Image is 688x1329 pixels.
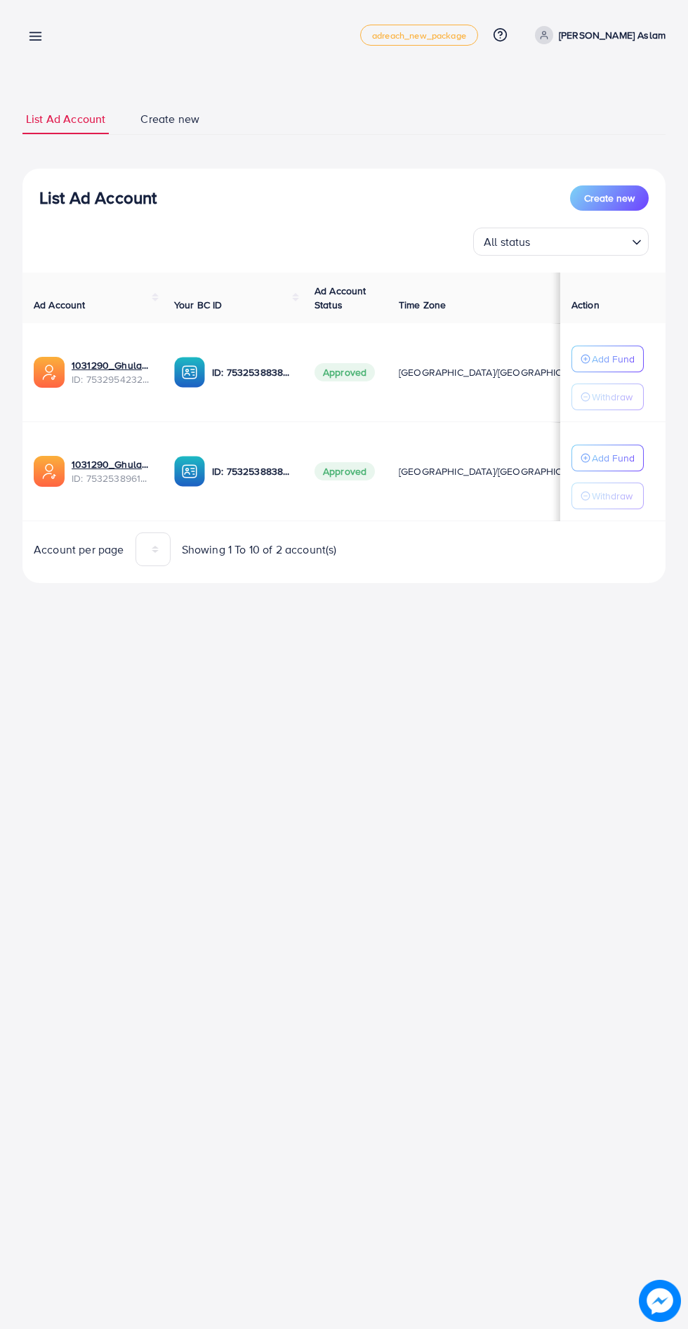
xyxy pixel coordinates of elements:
[39,188,157,208] h3: List Ad Account
[72,457,152,486] div: <span class='underline'>1031290_Ghulam Rasool Aslam_1753805901568</span></br>7532538961244635153
[315,284,366,312] span: Ad Account Status
[26,111,105,127] span: List Ad Account
[182,542,337,558] span: Showing 1 To 10 of 2 account(s)
[72,358,152,372] a: 1031290_Ghulam Rasool Aslam 2_1753902599199
[559,27,666,44] p: [PERSON_NAME] Aslam
[212,463,292,480] p: ID: 7532538838637019152
[571,384,644,410] button: Withdraw
[571,483,644,509] button: Withdraw
[584,191,635,205] span: Create new
[592,450,635,466] p: Add Fund
[174,357,205,388] img: ic-ba-acc.ded83a64.svg
[473,228,649,256] div: Search for option
[72,471,152,485] span: ID: 7532538961244635153
[592,351,635,367] p: Add Fund
[34,298,86,312] span: Ad Account
[34,456,65,487] img: ic-ads-acc.e4c84228.svg
[592,487,633,504] p: Withdraw
[372,31,466,40] span: adreach_new_package
[399,298,446,312] span: Time Zone
[570,185,649,211] button: Create new
[174,298,223,312] span: Your BC ID
[481,232,534,252] span: All status
[174,456,205,487] img: ic-ba-acc.ded83a64.svg
[315,363,375,381] span: Approved
[212,364,292,381] p: ID: 7532538838637019152
[72,372,152,386] span: ID: 7532954232266326017
[315,462,375,480] span: Approved
[34,357,65,388] img: ic-ads-acc.e4c84228.svg
[571,346,644,372] button: Add Fund
[140,111,199,127] span: Create new
[571,298,600,312] span: Action
[529,26,666,44] a: [PERSON_NAME] Aslam
[571,445,644,471] button: Add Fund
[72,358,152,387] div: <span class='underline'>1031290_Ghulam Rasool Aslam 2_1753902599199</span></br>7532954232266326017
[399,464,594,478] span: [GEOGRAPHIC_DATA]/[GEOGRAPHIC_DATA]
[34,542,124,558] span: Account per page
[535,229,626,252] input: Search for option
[639,1280,681,1322] img: image
[399,365,594,379] span: [GEOGRAPHIC_DATA]/[GEOGRAPHIC_DATA]
[72,457,152,471] a: 1031290_Ghulam Rasool Aslam_1753805901568
[360,25,478,46] a: adreach_new_package
[592,388,633,405] p: Withdraw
